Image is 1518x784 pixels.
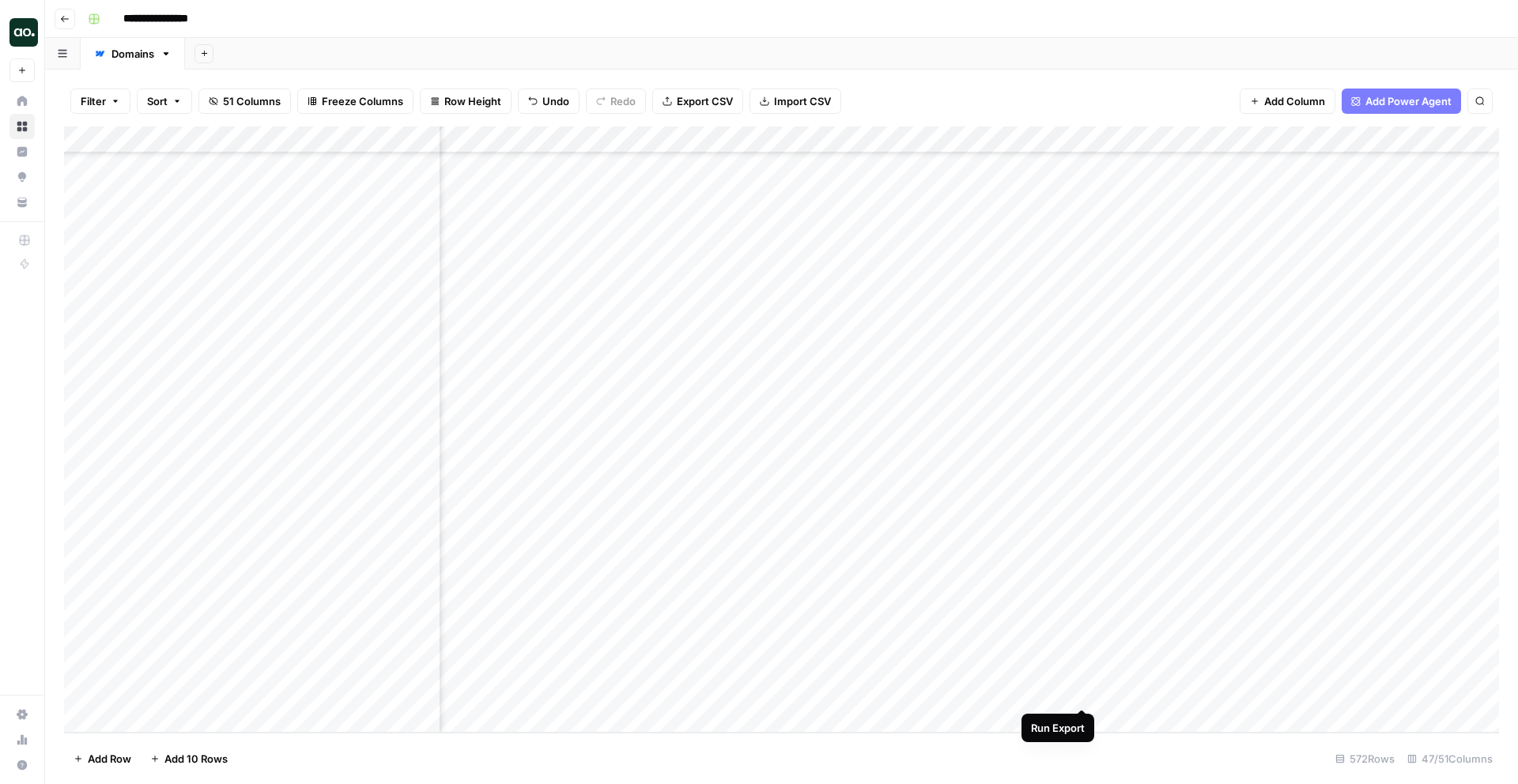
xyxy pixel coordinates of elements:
[9,752,35,778] button: Help + Support
[586,89,646,114] button: Redo
[444,93,501,109] span: Row Height
[750,89,841,114] button: Import CSV
[9,18,38,47] img: AO Internal Ops Logo
[111,46,154,62] div: Domains
[518,89,580,114] button: Undo
[9,702,35,727] a: Settings
[1342,89,1461,114] button: Add Power Agent
[164,751,228,767] span: Add 10 Rows
[420,89,512,114] button: Row Height
[9,190,35,215] a: Your Data
[9,89,35,114] a: Home
[88,751,131,767] span: Add Row
[297,89,413,114] button: Freeze Columns
[1365,93,1452,109] span: Add Power Agent
[610,93,636,109] span: Redo
[1264,93,1325,109] span: Add Column
[137,89,192,114] button: Sort
[774,93,831,109] span: Import CSV
[9,727,35,752] a: Usage
[1401,746,1499,771] div: 47/51 Columns
[542,93,569,109] span: Undo
[198,89,291,114] button: 51 Columns
[9,139,35,164] a: Insights
[677,93,733,109] span: Export CSV
[1329,746,1401,771] div: 572 Rows
[223,93,281,109] span: 51 Columns
[9,164,35,190] a: Opportunities
[9,13,35,52] button: Workspace: AO Internal Ops
[9,114,35,139] a: Browse
[64,746,141,771] button: Add Row
[141,746,237,771] button: Add 10 Rows
[1240,89,1335,114] button: Add Column
[652,89,743,114] button: Export CSV
[81,38,185,70] a: Domains
[70,89,130,114] button: Filter
[81,93,106,109] span: Filter
[322,93,403,109] span: Freeze Columns
[147,93,168,109] span: Sort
